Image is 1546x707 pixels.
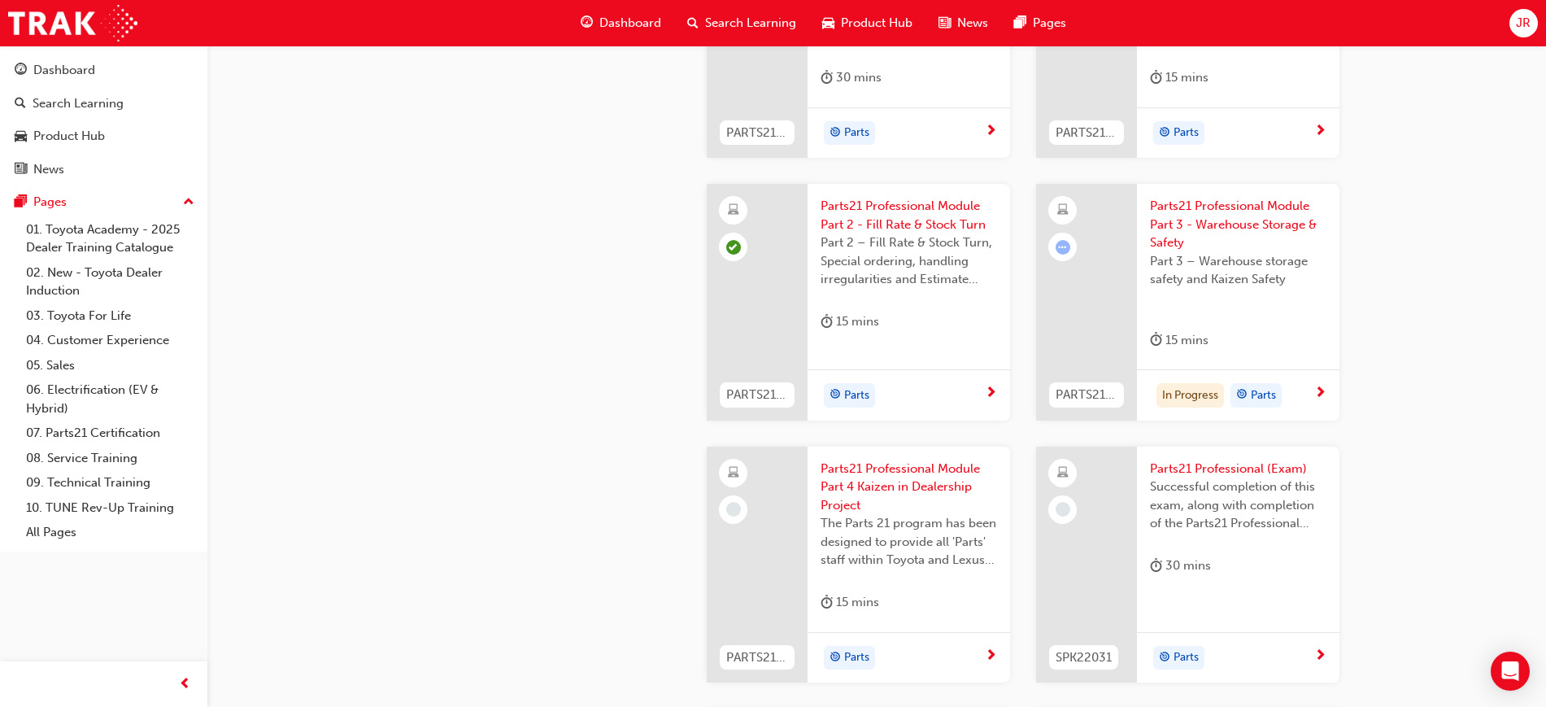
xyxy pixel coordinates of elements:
div: 30 mins [1150,556,1211,576]
span: search-icon [687,13,699,33]
span: car-icon [15,129,27,144]
span: PARTS21_PROFPART3_0923_EL [1056,386,1117,404]
span: target-icon [830,648,841,669]
a: pages-iconPages [1001,7,1079,40]
img: Trak [8,5,137,41]
a: 06. Electrification (EV & Hybrid) [20,378,201,421]
div: Open Intercom Messenger [1491,652,1530,691]
a: car-iconProduct Hub [809,7,925,40]
span: pages-icon [1014,13,1026,33]
a: News [7,155,201,185]
span: target-icon [830,123,841,144]
span: Part 2 – Fill Rate & Stock Turn, Special ordering, handling irregularities and Estimate Time of A... [821,233,997,289]
a: Product Hub [7,121,201,151]
span: duration-icon [821,312,833,332]
div: News [33,160,64,179]
a: PARTS21_PROFPART2_0923_ELParts21 Professional Module Part 2 - Fill Rate & Stock TurnPart 2 – Fill... [707,184,1010,421]
span: target-icon [1159,648,1170,669]
span: Pages [1033,14,1066,33]
span: news-icon [15,163,27,177]
span: target-icon [1159,123,1170,144]
span: Parts [844,386,869,405]
span: learningResourceType_ELEARNING-icon [1057,200,1069,221]
span: learningRecordVerb_ATTEMPT-icon [1056,240,1070,255]
span: search-icon [15,97,26,111]
span: Parts [1251,386,1276,405]
div: 15 mins [1150,330,1208,351]
span: duration-icon [1150,330,1162,351]
a: SPK22031Parts21 Professional (Exam)Successful completion of this exam, along with completion of t... [1036,447,1339,683]
span: duration-icon [1150,556,1162,576]
span: next-icon [985,386,997,401]
a: 04. Customer Experience [20,328,201,353]
a: 10. TUNE Rev-Up Training [20,495,201,521]
span: Parts21 Professional Module Part 4 Kaizen in Dealership Project [821,460,997,515]
a: 09. Technical Training [20,470,201,495]
span: Parts21 Professional Module Part 2 - Fill Rate & Stock Turn [821,197,997,233]
span: next-icon [1314,124,1326,139]
span: PARTS21_2CADVVC_0522_EL [726,124,788,142]
div: 15 mins [821,592,879,613]
span: duration-icon [821,592,833,613]
span: News [957,14,988,33]
a: Search Learning [7,89,201,119]
span: learningRecordVerb_PASS-icon [726,240,741,255]
span: Parts21 Professional Module Part 3 - Warehouse Storage & Safety [1150,197,1326,252]
span: Parts [1174,124,1199,142]
a: 01. Toyota Academy - 2025 Dealer Training Catalogue [20,217,201,260]
a: All Pages [20,520,201,545]
a: news-iconNews [925,7,1001,40]
span: Parts [844,648,869,667]
div: In Progress [1156,383,1224,408]
span: prev-icon [179,674,191,695]
span: Product Hub [841,14,912,33]
a: 05. Sales [20,353,201,378]
span: learningResourceType_ELEARNING-icon [1057,463,1069,484]
span: pages-icon [15,195,27,210]
a: PARTS21_PROFPART4_0923_ELParts21 Professional Module Part 4 Kaizen in Dealership ProjectThe Parts... [707,447,1010,683]
div: Search Learning [33,94,124,113]
a: search-iconSearch Learning [674,7,809,40]
button: DashboardSearch LearningProduct HubNews [7,52,201,187]
a: PARTS21_PROFPART3_0923_ELParts21 Professional Module Part 3 - Warehouse Storage & SafetyPart 3 – ... [1036,184,1339,421]
span: Successful completion of this exam, along with completion of the Parts21 Professional eLearning m... [1150,478,1326,533]
a: 02. New - Toyota Dealer Induction [20,260,201,303]
span: news-icon [938,13,951,33]
span: target-icon [830,385,841,406]
span: guage-icon [581,13,593,33]
span: Part 3 – Warehouse storage safety and Kaizen Safety [1150,252,1326,289]
a: 03. Toyota For Life [20,303,201,329]
span: learningResourceType_ELEARNING-icon [728,200,739,221]
span: JR [1516,14,1531,33]
span: PARTS21_PROFPART4_0923_EL [726,648,788,667]
a: Dashboard [7,55,201,85]
span: next-icon [1314,649,1326,664]
span: target-icon [1236,385,1248,406]
span: Parts [844,124,869,142]
div: Dashboard [33,61,95,80]
span: car-icon [822,13,834,33]
a: 07. Parts21 Certification [20,421,201,446]
span: PARTS21_PROFPART2_0923_EL [726,386,788,404]
a: guage-iconDashboard [568,7,674,40]
div: 15 mins [821,312,879,332]
span: next-icon [985,649,997,664]
div: Pages [33,193,67,212]
span: The Parts 21 program has been designed to provide all 'Parts' staff within Toyota and Lexus Deale... [821,514,997,570]
span: SPK22031 [1056,648,1112,667]
span: Parts21 Professional (Exam) [1150,460,1326,478]
span: learningResourceType_ELEARNING-icon [728,463,739,484]
span: learningRecordVerb_NONE-icon [726,502,741,517]
span: duration-icon [821,68,833,88]
span: Dashboard [599,14,661,33]
span: Search Learning [705,14,796,33]
div: 15 mins [1150,68,1208,88]
span: next-icon [1314,386,1326,401]
div: Product Hub [33,127,105,146]
span: PARTS21_PROFPART1_0923_EL [1056,124,1117,142]
span: next-icon [985,124,997,139]
button: JR [1509,9,1538,37]
a: 08. Service Training [20,446,201,471]
button: Pages [7,187,201,217]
